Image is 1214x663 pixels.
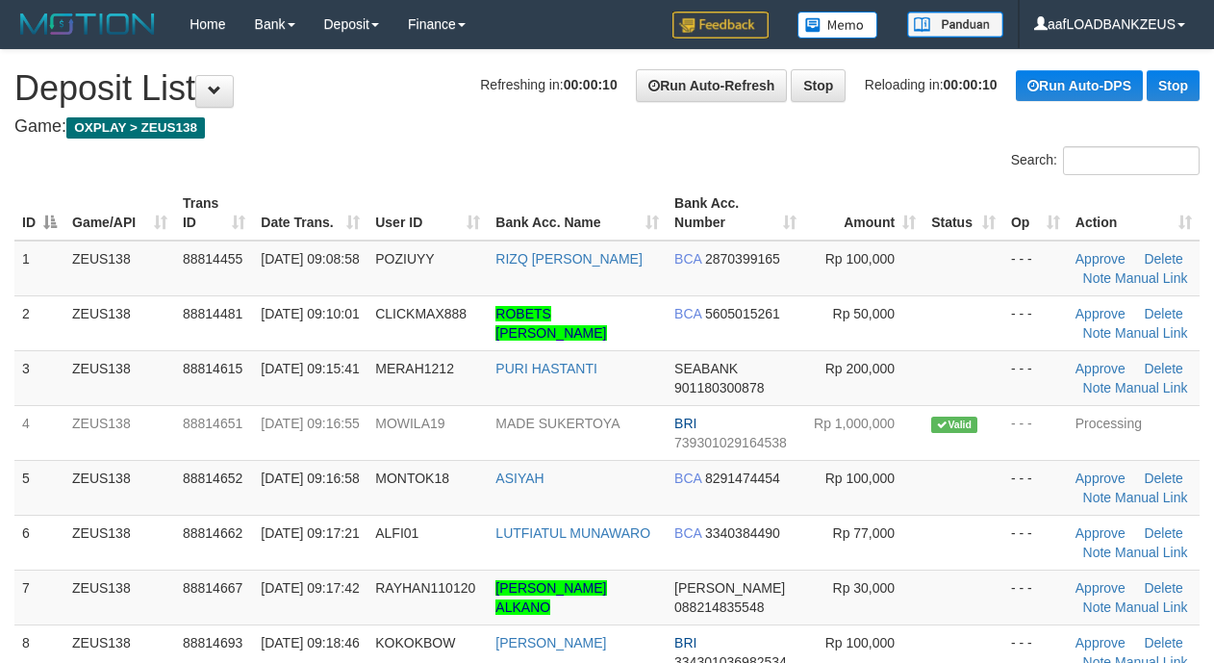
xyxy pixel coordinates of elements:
[64,241,175,296] td: ZEUS138
[1075,580,1125,596] a: Approve
[674,251,701,267] span: BCA
[1068,405,1200,460] td: Processing
[367,186,488,241] th: User ID: activate to sort column ascending
[1115,545,1188,560] a: Manual Link
[64,460,175,515] td: ZEUS138
[261,525,359,541] span: [DATE] 09:17:21
[1115,380,1188,395] a: Manual Link
[1144,306,1182,321] a: Delete
[1144,580,1182,596] a: Delete
[804,186,924,241] th: Amount: activate to sort column ascending
[1144,525,1182,541] a: Delete
[1144,471,1182,486] a: Delete
[1075,361,1125,376] a: Approve
[495,361,597,376] a: PURI HASTANTI
[175,186,253,241] th: Trans ID: activate to sort column ascending
[1083,380,1112,395] a: Note
[375,361,454,376] span: MERAH1212
[66,117,205,139] span: OXPLAY > ZEUS138
[1003,295,1068,350] td: - - -
[833,525,896,541] span: Rp 77,000
[375,416,444,431] span: MOWILA19
[261,361,359,376] span: [DATE] 09:15:41
[14,186,64,241] th: ID: activate to sort column descending
[931,417,977,433] span: Valid transaction
[261,306,359,321] span: [DATE] 09:10:01
[64,570,175,625] td: ZEUS138
[14,241,64,296] td: 1
[14,295,64,350] td: 2
[674,471,701,486] span: BCA
[495,416,620,431] a: MADE SUKERTOYA
[495,306,606,341] a: ROBETS [PERSON_NAME]
[488,186,667,241] th: Bank Acc. Name: activate to sort column ascending
[1068,186,1200,241] th: Action: activate to sort column ascending
[674,306,701,321] span: BCA
[1003,241,1068,296] td: - - -
[64,350,175,405] td: ZEUS138
[261,635,359,650] span: [DATE] 09:18:46
[797,12,878,38] img: Button%20Memo.svg
[814,416,895,431] span: Rp 1,000,000
[375,635,455,650] span: KOKOKBOW
[375,251,434,267] span: POZIUYY
[1115,325,1188,341] a: Manual Link
[667,186,804,241] th: Bank Acc. Number: activate to sort column ascending
[1063,146,1200,175] input: Search:
[375,306,467,321] span: CLICKMAX888
[495,251,642,267] a: RIZQ [PERSON_NAME]
[1083,599,1112,615] a: Note
[375,525,418,541] span: ALFI01
[1003,350,1068,405] td: - - -
[1144,251,1182,267] a: Delete
[261,580,359,596] span: [DATE] 09:17:42
[495,580,606,615] a: [PERSON_NAME] ALKANO
[261,471,359,486] span: [DATE] 09:16:58
[705,251,780,267] span: Copy 2870399165 to clipboard
[944,77,998,92] strong: 00:00:10
[1003,405,1068,460] td: - - -
[705,525,780,541] span: Copy 3340384490 to clipboard
[672,12,769,38] img: Feedback.jpg
[14,117,1200,137] h4: Game:
[1003,460,1068,515] td: - - -
[1075,635,1125,650] a: Approve
[1075,525,1125,541] a: Approve
[1003,570,1068,625] td: - - -
[1115,490,1188,505] a: Manual Link
[674,525,701,541] span: BCA
[253,186,367,241] th: Date Trans.: activate to sort column ascending
[64,515,175,570] td: ZEUS138
[1003,186,1068,241] th: Op: activate to sort column ascending
[1115,599,1188,615] a: Manual Link
[183,306,242,321] span: 88814481
[375,580,475,596] span: RAYHAN110120
[705,306,780,321] span: Copy 5605015261 to clipboard
[674,361,738,376] span: SEABANK
[183,471,242,486] span: 88814652
[64,405,175,460] td: ZEUS138
[825,471,895,486] span: Rp 100,000
[1083,490,1112,505] a: Note
[791,69,846,102] a: Stop
[1075,251,1125,267] a: Approve
[183,525,242,541] span: 88814662
[64,186,175,241] th: Game/API: activate to sort column ascending
[825,361,895,376] span: Rp 200,000
[833,306,896,321] span: Rp 50,000
[1144,635,1182,650] a: Delete
[865,77,998,92] span: Reloading in:
[923,186,1003,241] th: Status: activate to sort column ascending
[183,580,242,596] span: 88814667
[183,635,242,650] span: 88814693
[674,635,696,650] span: BRI
[674,380,764,395] span: Copy 901180300878 to clipboard
[1016,70,1143,101] a: Run Auto-DPS
[1083,270,1112,286] a: Note
[564,77,618,92] strong: 00:00:10
[261,416,359,431] span: [DATE] 09:16:55
[1003,515,1068,570] td: - - -
[14,10,161,38] img: MOTION_logo.png
[674,599,764,615] span: Copy 088214835548 to clipboard
[1083,545,1112,560] a: Note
